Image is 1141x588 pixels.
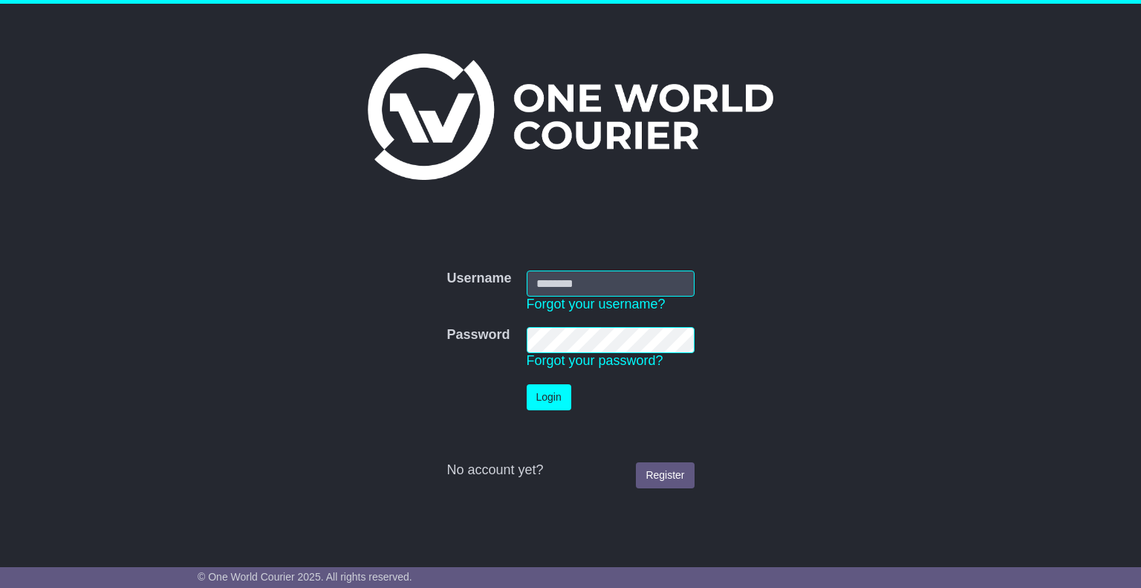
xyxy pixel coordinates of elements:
[636,462,694,488] a: Register
[527,353,663,368] a: Forgot your password?
[446,327,510,343] label: Password
[446,462,694,479] div: No account yet?
[527,297,666,311] a: Forgot your username?
[527,384,571,410] button: Login
[198,571,412,583] span: © One World Courier 2025. All rights reserved.
[368,54,773,180] img: One World
[446,271,511,287] label: Username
